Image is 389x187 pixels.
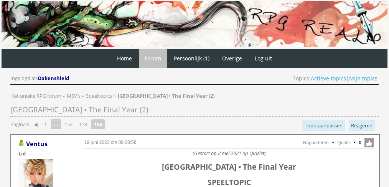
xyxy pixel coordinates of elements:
[67,92,82,99] a: MSV's
[61,119,76,130] a: 152
[76,119,90,130] a: 153
[63,92,65,99] span: »
[26,140,48,148] a: Ventus
[67,92,81,99] span: MSV's
[10,92,61,99] span: Het unieke RPG forum
[18,140,25,146] img: Gebruiker is online
[118,92,214,99] strong: [GEOGRAPHIC_DATA] • The Final Year (2)
[249,49,278,68] a: Log uit
[311,75,346,82] a: Actieve topics
[91,119,105,129] strong: 154
[18,150,72,157] div: Lid
[359,139,361,146] span: 0
[293,75,377,82] span: Topics: |
[139,49,167,68] a: Forum
[111,49,138,68] a: Home
[2,1,387,47] img: RPG Realm - Banner
[216,49,248,68] a: Overige
[51,119,61,129] span: ...
[10,121,30,128] span: Pagina's:
[168,49,215,68] a: Persoonlijk (1)
[38,75,70,82] a: Oakenshield
[10,105,148,115] span: [GEOGRAPHIC_DATA] • The Final Year (2)
[193,150,266,157] i: (Gestart op 2 mei 2021 op Quizlet)
[82,92,84,99] span: »
[10,92,63,99] a: Het unieke RPG forum
[31,119,41,130] a: ◀
[303,140,329,145] a: Rapporteren
[364,138,374,147] span: Like deze post
[84,140,136,145] a: 19 juni 2023 om 09:08:58
[338,140,350,145] a: Quote
[302,120,345,131] a: Topic aanpassen
[86,92,113,99] a: Speeltopics
[10,75,70,82] div: Ingelogd als
[349,75,377,82] a: Mijn topics
[349,120,375,131] a: Reageren
[41,119,50,130] a: 1
[86,92,112,99] span: Speeltopics
[38,75,69,82] span: Oakenshield
[113,92,115,99] span: »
